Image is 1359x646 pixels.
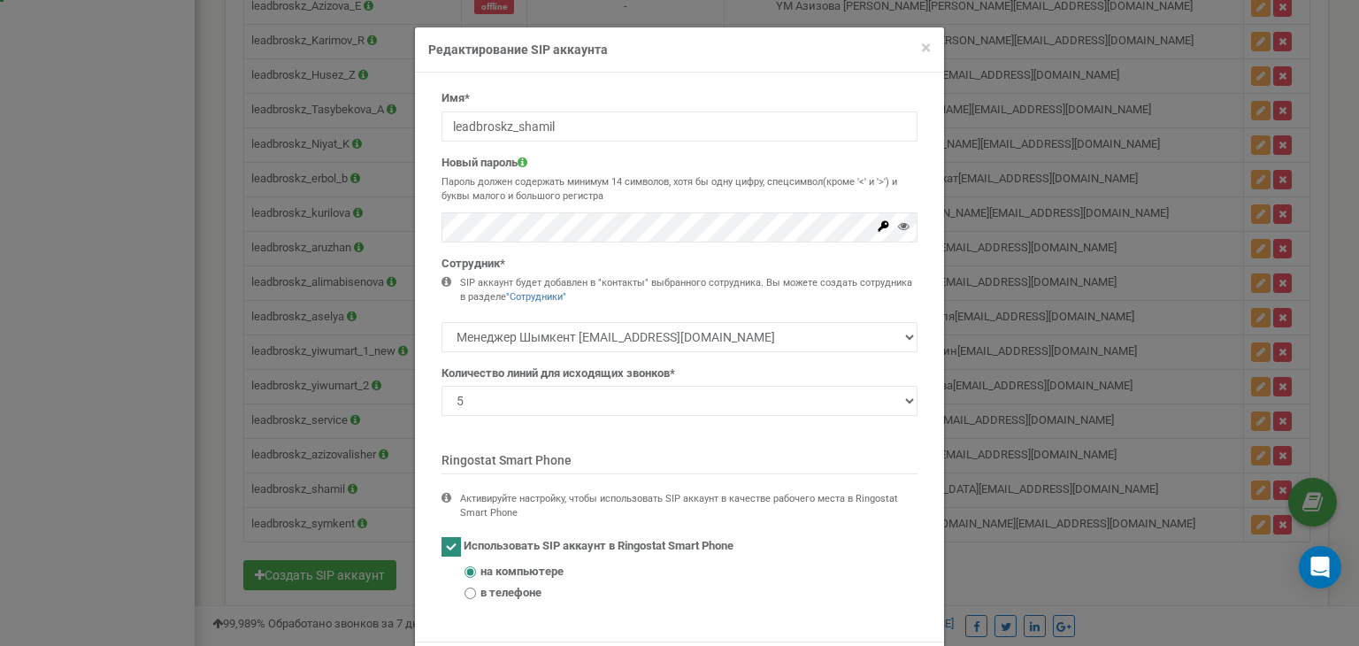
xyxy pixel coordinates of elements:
a: "Сотрудники" [506,291,566,303]
input: на компьютере [465,566,476,578]
p: Ringostat Smart Phone [441,451,918,474]
input: в телефоне [465,588,476,599]
label: Количество линий для исходящих звонков* [441,365,675,382]
span: Использовать SIP аккаунт в Ringostat Smart Phone [464,540,733,553]
span: на компьютере [480,564,564,581]
div: Активируйте настройку, чтобы использовать SIP аккаунт в качестве рабочего места в Ringostat Smart... [460,492,918,519]
h4: Редактирование SIP аккаунта [428,41,931,58]
p: Пароль должен содержать минимум 14 символов, хотя бы одну цифру, спецсимвол(кроме '<' и '>') и бу... [441,175,918,203]
label: Сотрудник* [441,256,505,273]
span: в телефоне [480,585,541,602]
div: Open Intercom Messenger [1299,546,1341,588]
span: × [921,37,931,58]
div: SIP аккаунт будет добавлен в "контакты" выбранного сотрудника. Вы можете создать сотрудника в раз... [460,276,918,304]
label: Новый пароль [441,155,527,172]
